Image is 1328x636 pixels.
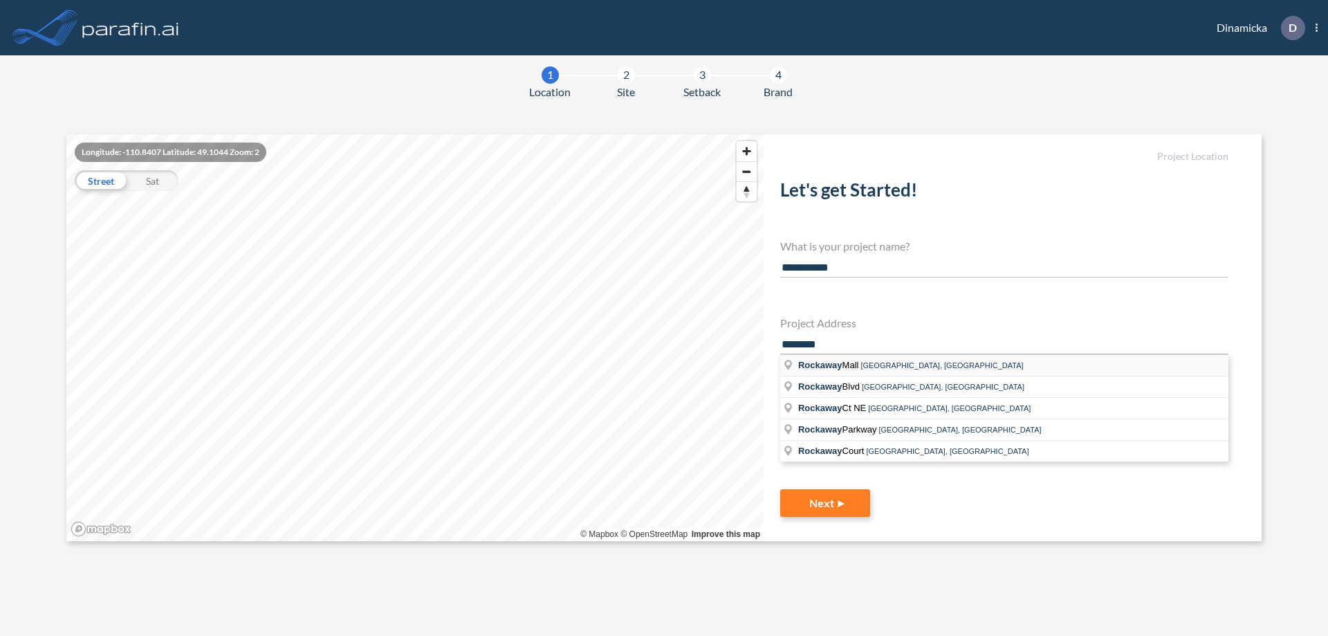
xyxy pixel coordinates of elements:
span: Brand [764,84,793,100]
span: Rockaway [798,381,842,392]
div: Dinamicka [1196,16,1318,40]
span: Setback [683,84,721,100]
span: [GEOGRAPHIC_DATA], [GEOGRAPHIC_DATA] [860,361,1023,370]
div: Street [75,170,127,191]
img: logo [80,14,182,42]
div: 3 [694,66,711,84]
span: Reset bearing to north [737,182,757,201]
span: Ct NE [798,403,868,413]
button: Zoom in [737,141,757,161]
span: Parkway [798,424,878,435]
span: [GEOGRAPHIC_DATA], [GEOGRAPHIC_DATA] [866,447,1029,455]
span: Rockaway [798,446,842,456]
button: Next [780,489,870,517]
span: Rockaway [798,360,842,370]
span: Location [529,84,571,100]
div: Sat [127,170,178,191]
div: 1 [542,66,559,84]
div: Longitude: -110.8407 Latitude: 49.1044 Zoom: 2 [75,143,266,162]
a: Mapbox [580,529,618,539]
a: OpenStreetMap [620,529,688,539]
a: Mapbox homepage [71,521,131,537]
p: D [1289,21,1297,34]
span: [GEOGRAPHIC_DATA], [GEOGRAPHIC_DATA] [878,426,1041,434]
h4: What is your project name? [780,239,1228,253]
span: [GEOGRAPHIC_DATA], [GEOGRAPHIC_DATA] [868,404,1031,412]
a: Improve this map [692,529,760,539]
h4: Project Address [780,316,1228,329]
h2: Let's get Started! [780,179,1228,206]
span: Site [617,84,635,100]
span: Zoom out [737,162,757,181]
canvas: Map [66,134,764,541]
span: Mall [798,360,860,370]
span: Rockaway [798,424,842,435]
span: Rockaway [798,403,842,413]
button: Reset bearing to north [737,181,757,201]
span: Court [798,446,866,456]
span: [GEOGRAPHIC_DATA], [GEOGRAPHIC_DATA] [862,383,1024,391]
button: Zoom out [737,161,757,181]
div: 4 [770,66,787,84]
span: Blvd [798,381,862,392]
h5: Project Location [780,151,1228,163]
div: 2 [618,66,635,84]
